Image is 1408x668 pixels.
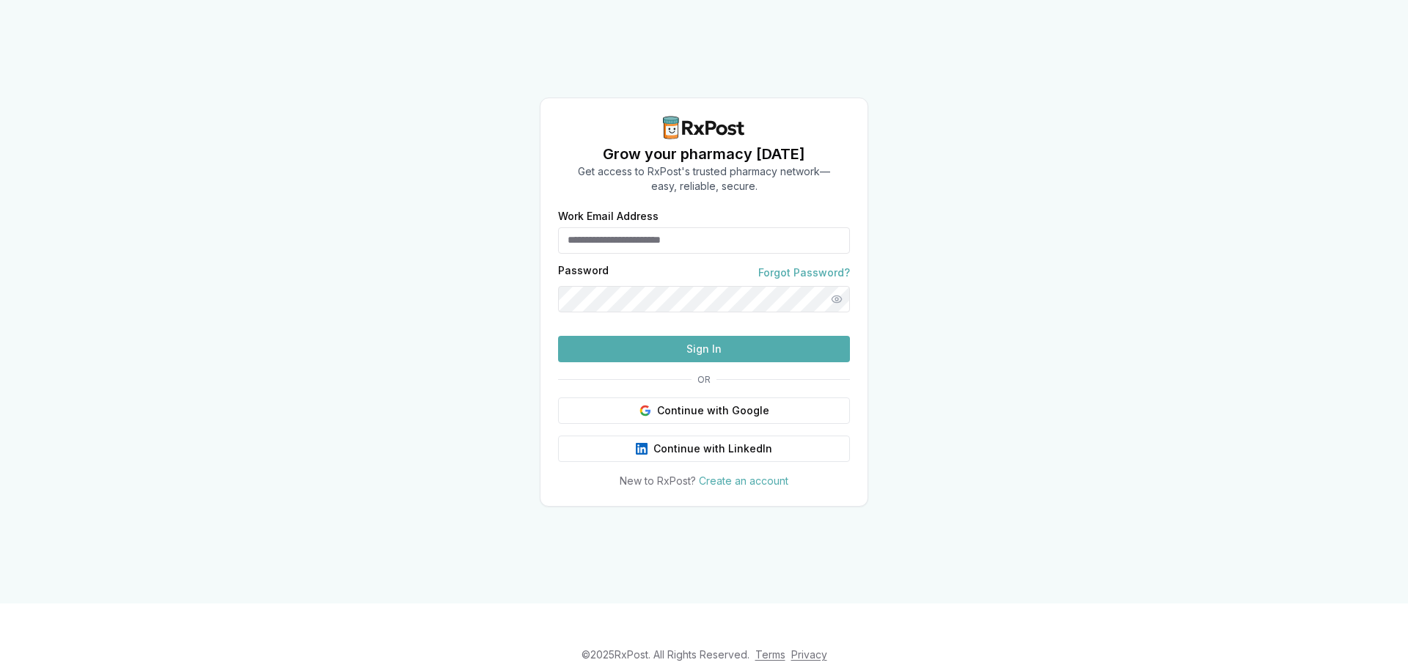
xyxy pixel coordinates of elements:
span: New to RxPost? [620,474,696,487]
label: Password [558,265,609,280]
img: LinkedIn [636,443,648,455]
img: RxPost Logo [657,116,751,139]
button: Sign In [558,336,850,362]
button: Continue with Google [558,397,850,424]
button: Continue with LinkedIn [558,436,850,462]
img: Google [639,405,651,416]
a: Privacy [791,648,827,661]
a: Forgot Password? [758,265,850,280]
a: Create an account [699,474,788,487]
p: Get access to RxPost's trusted pharmacy network— easy, reliable, secure. [578,164,830,194]
h1: Grow your pharmacy [DATE] [578,144,830,164]
label: Work Email Address [558,211,850,221]
button: Show password [824,286,850,312]
span: OR [692,374,716,386]
a: Terms [755,648,785,661]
